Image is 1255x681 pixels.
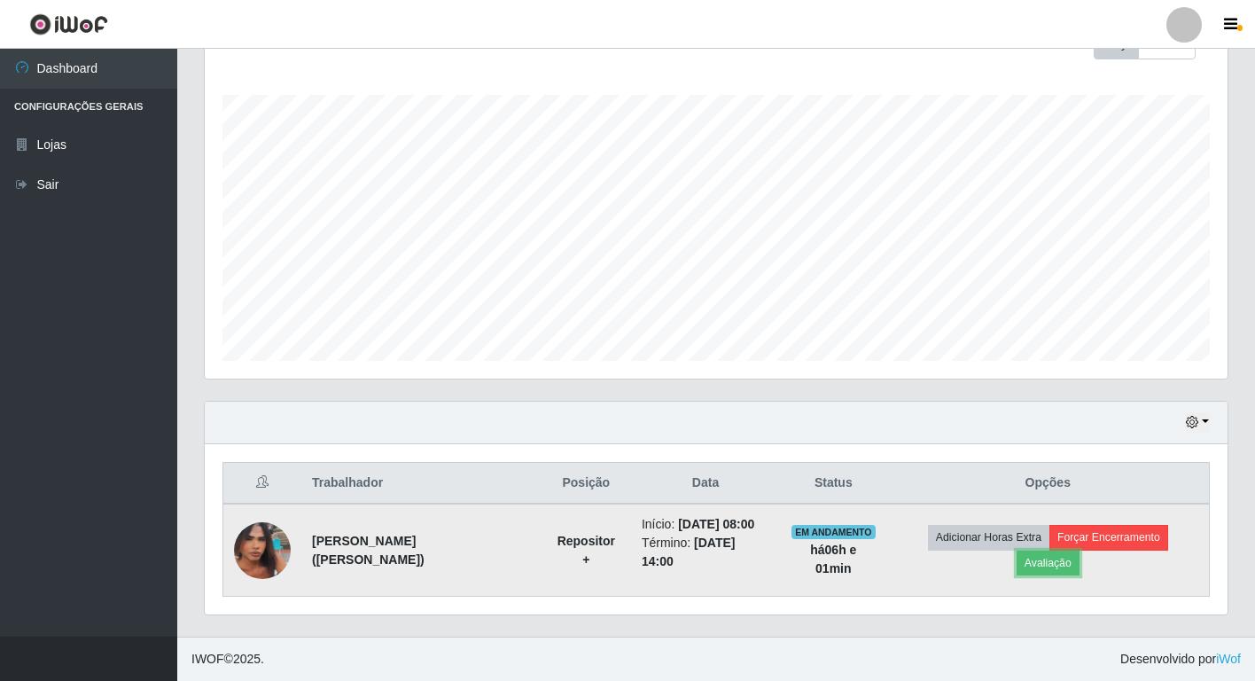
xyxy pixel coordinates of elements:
[678,517,754,531] time: [DATE] 08:00
[887,463,1210,505] th: Opções
[234,503,291,597] img: 1755969179481.jpeg
[642,515,769,534] li: Início:
[1120,650,1241,669] span: Desenvolvido por
[29,13,108,35] img: CoreUI Logo
[312,534,425,567] strong: [PERSON_NAME] ([PERSON_NAME])
[928,525,1049,550] button: Adicionar Horas Extra
[1017,551,1080,575] button: Avaliação
[557,534,615,567] strong: Repositor +
[191,652,224,666] span: IWOF
[191,650,264,669] span: © 2025 .
[631,463,780,505] th: Data
[780,463,886,505] th: Status
[542,463,631,505] th: Posição
[810,543,856,575] strong: há 06 h e 01 min
[642,534,769,571] li: Término:
[791,525,876,539] span: EM ANDAMENTO
[1216,652,1241,666] a: iWof
[301,463,542,505] th: Trabalhador
[1049,525,1168,550] button: Forçar Encerramento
